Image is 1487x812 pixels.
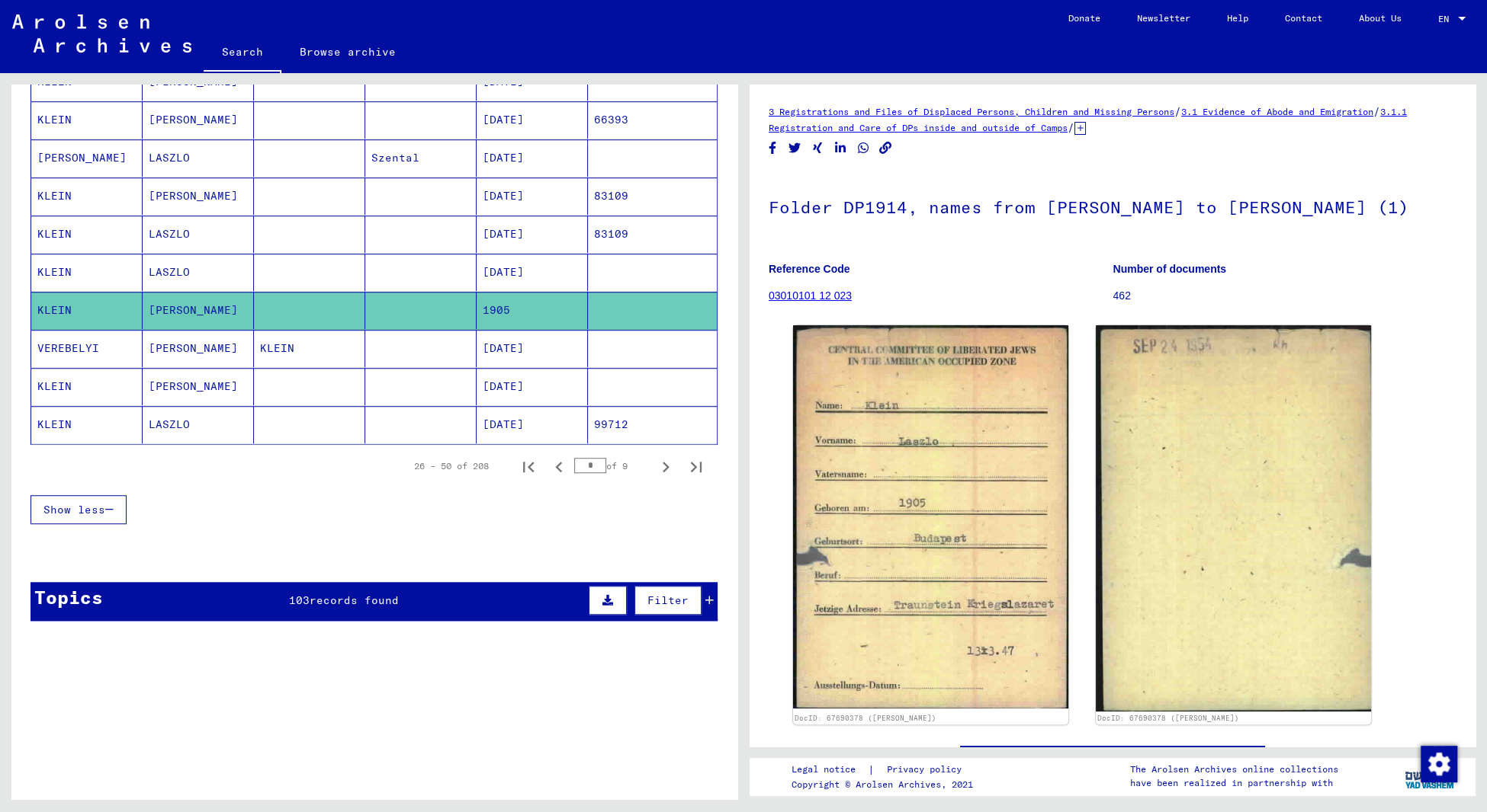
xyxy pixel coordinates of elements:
mat-cell: 83109 [588,177,717,215]
span: / [1068,120,1074,134]
img: 002.jpg [1096,325,1371,711]
mat-cell: KLEIN [31,368,143,405]
mat-cell: [DATE] [477,101,588,139]
mat-cell: KLEIN [31,292,143,329]
a: 3.1 Evidence of Abode and Emigration [1181,106,1373,117]
mat-cell: [PERSON_NAME] [31,139,143,177]
div: 26 – 50 of 208 [414,459,489,473]
mat-cell: KLEIN [31,216,143,253]
img: Change consent [1421,746,1457,782]
span: records found [310,593,399,607]
mat-cell: [PERSON_NAME] [143,177,254,215]
a: Search [204,34,281,73]
a: DocID: 67690378 ([PERSON_NAME]) [795,714,936,722]
span: EN [1438,14,1455,24]
mat-cell: [PERSON_NAME] [143,292,254,329]
span: 103 [289,593,310,607]
img: 001.jpg [793,325,1068,708]
p: The Arolsen Archives online collections [1130,762,1338,776]
button: Share on Twitter [787,139,803,158]
p: Copyright © Arolsen Archives, 2021 [792,778,980,791]
mat-cell: LASZLO [143,216,254,253]
a: 3 Registrations and Files of Displaced Persons, Children and Missing Persons [769,106,1174,117]
mat-cell: LASZLO [143,254,254,291]
mat-cell: [DATE] [477,177,588,215]
button: Share on Xing [810,139,826,158]
mat-cell: Szental [365,139,477,177]
mat-cell: KLEIN [31,177,143,215]
span: / [1373,104,1380,118]
b: Number of documents [1113,263,1227,275]
button: Show less [31,495,127,524]
mat-cell: KLEIN [254,330,365,367]
p: 462 [1113,288,1457,304]
img: Arolsen_neg.svg [12,14,191,53]
mat-cell: [PERSON_NAME] [143,368,254,405]
button: Share on Facebook [765,139,781,158]
button: Previous page [544,451,574,481]
a: Browse archive [281,34,414,70]
button: Copy link [878,139,894,158]
button: Next page [650,451,681,481]
mat-cell: 66393 [588,101,717,139]
mat-cell: [PERSON_NAME] [143,101,254,139]
mat-cell: LASZLO [143,139,254,177]
div: | [792,762,980,778]
a: DocID: 67690378 ([PERSON_NAME]) [1097,714,1239,722]
mat-cell: [PERSON_NAME] [143,330,254,367]
mat-cell: 99712 [588,406,717,443]
mat-cell: [DATE] [477,368,588,405]
a: Privacy policy [875,762,980,778]
mat-cell: KLEIN [31,101,143,139]
mat-cell: KLEIN [31,254,143,291]
b: Reference Code [769,263,850,275]
div: of 9 [574,459,650,473]
mat-cell: LASZLO [143,406,254,443]
mat-cell: [DATE] [477,330,588,367]
span: Show less [43,503,105,516]
h1: Folder DP1914, names from [PERSON_NAME] to [PERSON_NAME] (1) [769,172,1456,239]
button: Filter [634,586,702,615]
mat-cell: KLEIN [31,406,143,443]
button: Last page [681,451,711,481]
span: / [1174,104,1181,118]
mat-cell: [DATE] [477,254,588,291]
button: Share on WhatsApp [856,139,872,158]
a: 03010101 12 023 [769,289,852,302]
mat-cell: 83109 [588,216,717,253]
img: yv_logo.png [1402,757,1459,795]
a: Legal notice [792,762,868,778]
mat-cell: 1905 [477,292,588,329]
button: Share on LinkedIn [833,139,849,158]
button: First page [513,451,544,481]
span: Filter [647,593,689,607]
mat-cell: [DATE] [477,139,588,177]
mat-cell: VEREBELYI [31,330,143,367]
mat-cell: [DATE] [477,406,588,443]
div: Topics [34,583,103,611]
mat-cell: [DATE] [477,216,588,253]
p: have been realized in partnership with [1130,776,1338,790]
